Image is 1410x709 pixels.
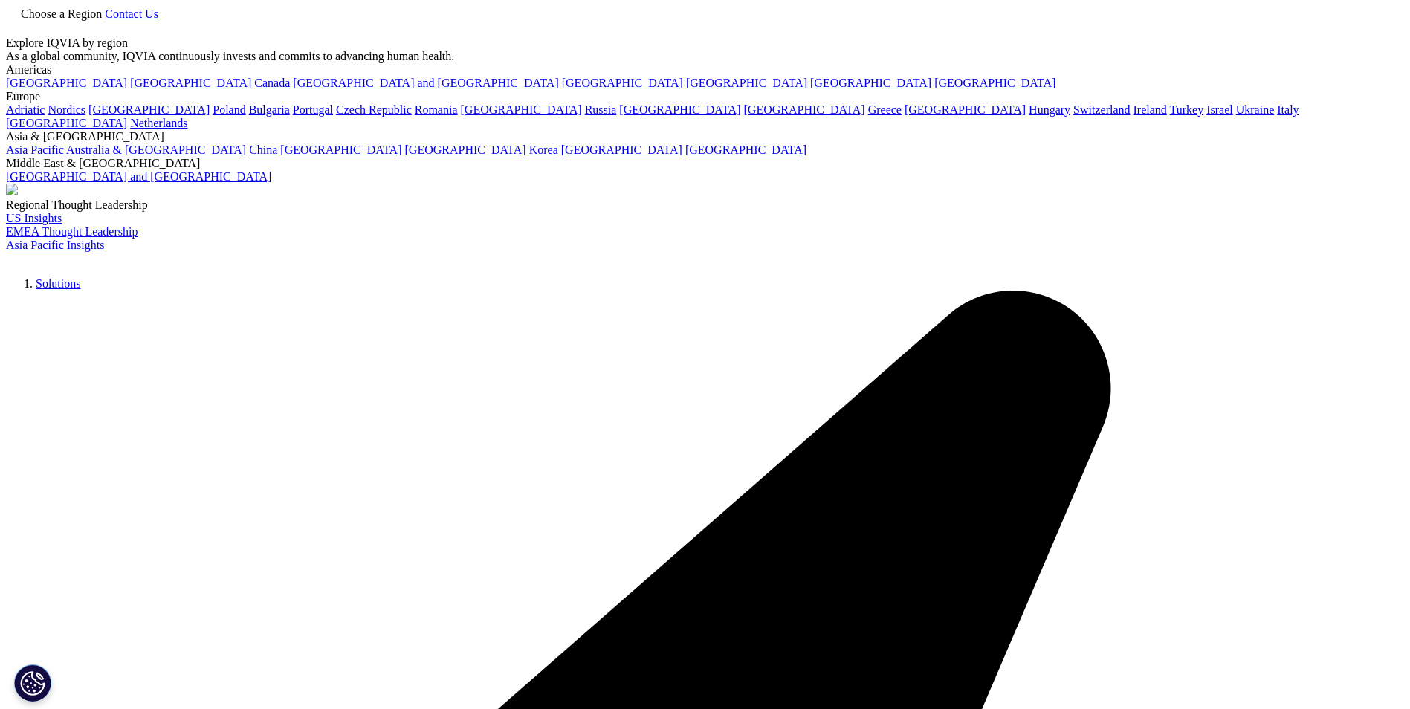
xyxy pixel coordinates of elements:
[6,36,1404,50] div: Explore IQVIA by region
[21,7,102,20] span: Choose a Region
[810,77,931,89] a: [GEOGRAPHIC_DATA]
[6,170,271,183] a: [GEOGRAPHIC_DATA] and [GEOGRAPHIC_DATA]
[868,103,902,116] a: Greece
[415,103,458,116] a: Romania
[585,103,617,116] a: Russia
[213,103,245,116] a: Poland
[1277,103,1299,116] a: Italy
[280,143,401,156] a: [GEOGRAPHIC_DATA]
[1029,103,1070,116] a: Hungary
[293,103,333,116] a: Portugal
[905,103,1026,116] a: [GEOGRAPHIC_DATA]
[934,77,1055,89] a: [GEOGRAPHIC_DATA]
[6,130,1404,143] div: Asia & [GEOGRAPHIC_DATA]
[88,103,210,116] a: [GEOGRAPHIC_DATA]
[6,103,45,116] a: Adriatic
[6,239,104,251] a: Asia Pacific Insights
[105,7,158,20] a: Contact Us
[48,103,85,116] a: Nordics
[66,143,246,156] a: Australia & [GEOGRAPHIC_DATA]
[1134,103,1167,116] a: Ireland
[686,77,807,89] a: [GEOGRAPHIC_DATA]
[6,212,62,224] a: US Insights
[744,103,865,116] a: [GEOGRAPHIC_DATA]
[6,117,127,129] a: [GEOGRAPHIC_DATA]
[249,143,277,156] a: China
[130,117,187,129] a: Netherlands
[461,103,582,116] a: [GEOGRAPHIC_DATA]
[1206,103,1233,116] a: Israel
[130,77,251,89] a: [GEOGRAPHIC_DATA]
[562,77,683,89] a: [GEOGRAPHIC_DATA]
[1170,103,1204,116] a: Turkey
[619,103,740,116] a: [GEOGRAPHIC_DATA]
[1236,103,1275,116] a: Ukraine
[6,143,64,156] a: Asia Pacific
[529,143,558,156] a: Korea
[1073,103,1130,116] a: Switzerland
[6,157,1404,170] div: Middle East & [GEOGRAPHIC_DATA]
[405,143,526,156] a: [GEOGRAPHIC_DATA]
[36,277,80,290] a: Solutions
[6,63,1404,77] div: Americas
[249,103,290,116] a: Bulgaria
[6,198,1404,212] div: Regional Thought Leadership
[14,664,51,702] button: Cookies Settings
[6,225,138,238] a: EMEA Thought Leadership
[6,184,18,195] img: 2093_analyzing-data-using-big-screen-display-and-laptop.png
[6,77,127,89] a: [GEOGRAPHIC_DATA]
[336,103,412,116] a: Czech Republic
[6,50,1404,63] div: As a global community, IQVIA continuously invests and commits to advancing human health.
[293,77,558,89] a: [GEOGRAPHIC_DATA] and [GEOGRAPHIC_DATA]
[561,143,682,156] a: [GEOGRAPHIC_DATA]
[685,143,806,156] a: [GEOGRAPHIC_DATA]
[254,77,290,89] a: Canada
[6,90,1404,103] div: Europe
